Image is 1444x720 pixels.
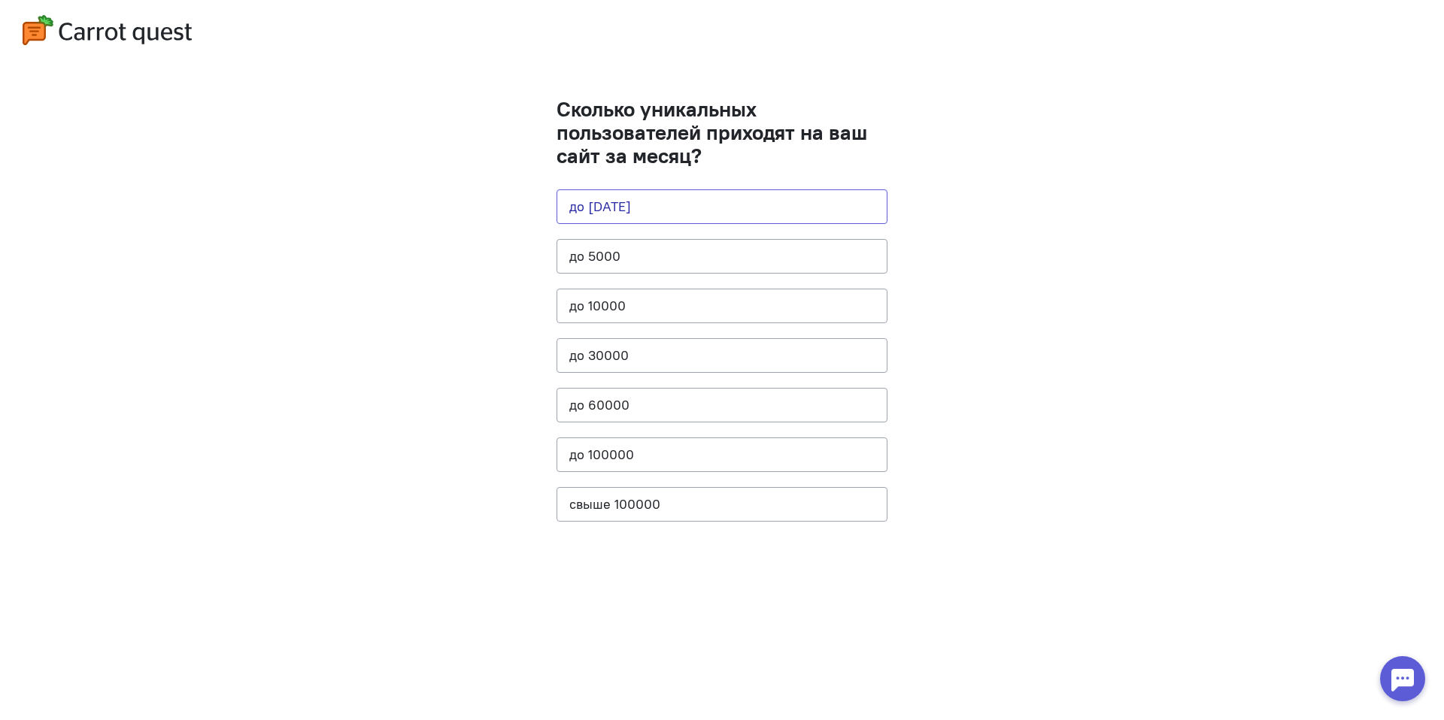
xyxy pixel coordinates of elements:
button: до 10000 [557,289,887,323]
button: до 5000 [557,239,887,274]
button: до [DATE] [557,189,887,224]
button: до 60000 [557,388,887,422]
button: до 30000 [557,338,887,373]
h1: Сколько уникальных пользователей приходят на ваш сайт за месяц? [557,98,887,167]
img: logo [23,15,192,45]
button: свыше 100000 [557,487,887,522]
button: до 100000 [557,437,887,472]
